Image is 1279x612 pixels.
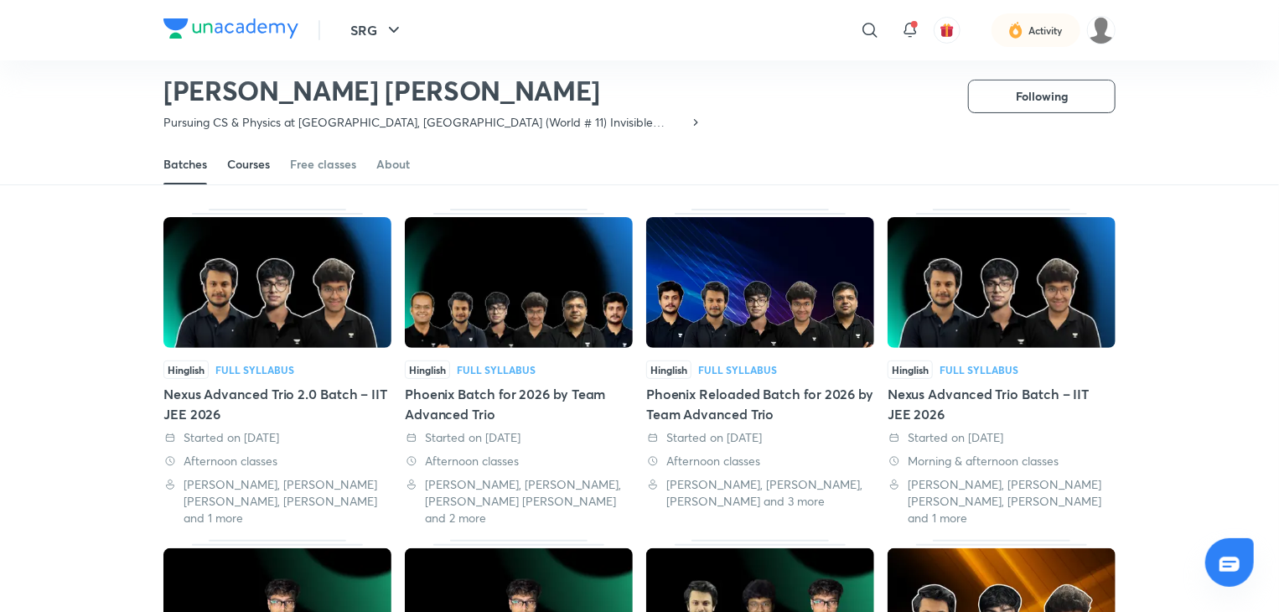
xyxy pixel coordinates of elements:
div: Started on 7 Apr 2025 [888,429,1116,446]
div: Nexus Advanced Trio Batch – IIT JEE 2026 [888,384,1116,424]
div: Free classes [290,156,356,173]
div: Morning & afternoon classes [888,453,1116,469]
div: Started on 15 May 2025 [163,429,391,446]
div: Phoenix Batch for 2026 by Team Advanced Trio [405,209,633,526]
div: Full Syllabus [215,365,294,375]
h2: [PERSON_NAME] [PERSON_NAME] [163,74,702,107]
a: About [376,144,410,184]
div: Started on 8 Apr 2025 [646,429,874,446]
div: Vaibhav Singh, Vishal Singh, Aditya Kumar Jha and 2 more [405,476,633,526]
div: Vaibhav Singh, Vishal Singh, Chaitanya Rastogi and 3 more [646,476,874,510]
p: Pursuing CS & Physics at [GEOGRAPHIC_DATA], [GEOGRAPHIC_DATA] (World # 11) Invisible Mechanics - ... [163,114,689,131]
img: Thumbnail [888,217,1116,348]
a: Free classes [290,144,356,184]
div: Full Syllabus [457,365,536,375]
div: Nexus Advanced Trio 2.0 Batch – IIT JEE 2026 [163,209,391,526]
div: Phoenix Reloaded Batch for 2026 by Team Advanced Trio [646,384,874,424]
div: Afternoon classes [646,453,874,469]
button: SRG [340,13,414,47]
div: Courses [227,156,270,173]
img: Thumbnail [646,217,874,348]
div: Started on 8 Apr 2025 [405,429,633,446]
span: Hinglish [888,360,933,379]
span: Following [1016,88,1068,105]
img: activity [1008,20,1023,40]
img: Thumbnail [163,217,391,348]
div: Afternoon classes [163,453,391,469]
div: Nexus Advanced Trio Batch – IIT JEE 2026 [888,209,1116,526]
div: Vishal Singh, Aditya Kumar Jha, Sandal Agarwal and 1 more [163,476,391,526]
div: Full Syllabus [940,365,1018,375]
div: Nexus Advanced Trio 2.0 Batch – IIT JEE 2026 [163,384,391,424]
img: Thumbnail [405,217,633,348]
span: Hinglish [163,360,209,379]
div: Phoenix Batch for 2026 by Team Advanced Trio [405,384,633,424]
button: avatar [934,17,961,44]
div: Phoenix Reloaded Batch for 2026 by Team Advanced Trio [646,209,874,526]
button: Following [968,80,1116,113]
img: Company Logo [163,18,298,39]
img: Manas Mittal [1087,16,1116,44]
div: Afternoon classes [405,453,633,469]
div: Vishal Singh, Aditya Kumar Jha, Sandal Agarwal and 1 more [888,476,1116,526]
div: About [376,156,410,173]
span: Hinglish [646,360,691,379]
span: Hinglish [405,360,450,379]
a: Company Logo [163,18,298,43]
a: Courses [227,144,270,184]
div: Full Syllabus [698,365,777,375]
img: avatar [940,23,955,38]
a: Batches [163,144,207,184]
div: Batches [163,156,207,173]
